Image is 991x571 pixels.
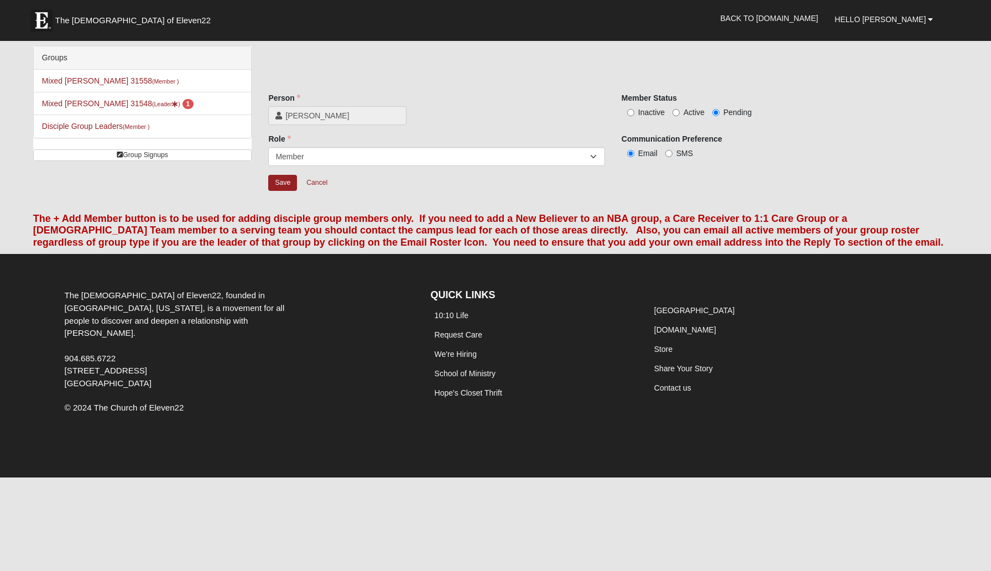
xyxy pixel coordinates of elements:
input: Inactive [627,109,634,116]
span: Active [684,108,705,117]
span: Email [638,149,658,158]
a: Share Your Story [654,364,713,373]
a: Hope's Closet Thrift [435,388,502,397]
input: Pending [712,109,719,116]
a: Contact us [654,383,691,392]
label: Member Status [622,92,677,103]
a: Disciple Group Leaders(Member ) [42,122,150,131]
span: [PERSON_NAME] [285,110,399,121]
small: (Leader ) [152,101,180,107]
a: Back to [DOMAIN_NAME] [712,4,827,32]
a: School of Ministry [435,369,496,378]
span: [GEOGRAPHIC_DATA] [65,378,152,388]
font: The + Add Member button is to be used for adding disciple group members only. If you need to add ... [33,213,943,248]
label: Person [268,92,300,103]
small: (Member ) [152,78,179,85]
label: Communication Preference [622,133,722,144]
div: Groups [34,46,252,70]
a: Mixed [PERSON_NAME] 31548(Leader) 1 [42,99,194,108]
a: [GEOGRAPHIC_DATA] [654,306,735,315]
span: Hello [PERSON_NAME] [834,15,926,24]
a: Cancel [299,174,335,191]
a: Hello [PERSON_NAME] [826,6,941,33]
span: Pending [723,108,752,117]
h4: QUICK LINKS [431,289,634,302]
input: Email [627,150,634,157]
img: Eleven22 logo [30,9,53,32]
a: 10:10 Life [435,311,469,320]
span: Inactive [638,108,665,117]
a: Group Signups [33,149,252,161]
input: Active [672,109,680,116]
input: SMS [665,150,672,157]
a: Request Care [435,330,482,339]
label: Role [268,133,290,144]
a: Store [654,345,672,354]
input: Alt+s [268,175,297,191]
small: (Member ) [123,123,149,130]
a: The [DEMOGRAPHIC_DATA] of Eleven22 [25,4,246,32]
a: [DOMAIN_NAME] [654,325,716,334]
span: © 2024 The Church of Eleven22 [65,403,184,412]
div: The [DEMOGRAPHIC_DATA] of Eleven22, founded in [GEOGRAPHIC_DATA], [US_STATE], is a movement for a... [56,289,300,390]
span: SMS [676,149,693,158]
span: number of pending members [182,99,194,109]
a: We're Hiring [435,350,477,359]
span: The [DEMOGRAPHIC_DATA] of Eleven22 [55,15,211,26]
a: Mixed [PERSON_NAME] 31558(Member ) [42,76,179,85]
